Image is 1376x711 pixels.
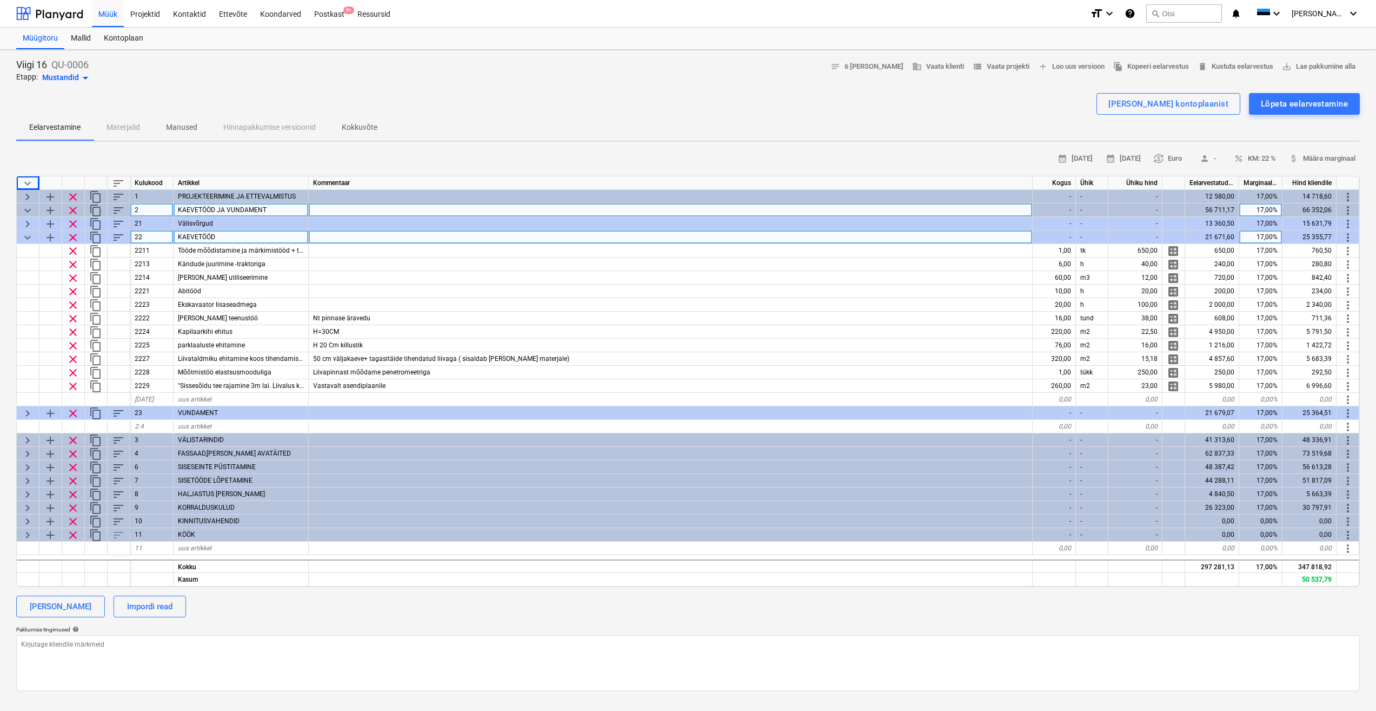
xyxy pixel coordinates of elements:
span: Eemalda rida [67,312,79,325]
div: 200,00 [1185,285,1239,298]
button: Lae pakkumine alla [1278,58,1360,75]
span: Vaata klienti [912,61,964,73]
span: Dubleeri rida [89,245,102,258]
span: Eemalda rida [67,434,79,447]
div: 17,00% [1239,447,1282,460]
div: - [1076,447,1108,460]
div: 3 [130,433,174,447]
span: Sorteeri read kategooriasiseselt [112,434,125,447]
p: Manused [166,122,197,133]
div: 1,00 [1033,366,1076,379]
div: 17,00% [1239,271,1282,285]
div: 23,00 [1108,379,1162,393]
span: Rohkem toiminguid [1341,339,1354,352]
div: 711,36 [1282,312,1337,325]
span: Lisa reale alamkategooria [44,407,57,420]
div: 720,00 [1185,271,1239,285]
div: 17,00% [1239,379,1282,393]
div: Kontoplaan [97,28,150,49]
div: 22 [130,231,174,244]
button: Kustuta eelarvestus [1193,58,1278,75]
span: Dubleeri kategooriat [89,218,102,231]
span: Dubleeri kategooriat [89,434,102,447]
span: Kustuta eelarvestus [1198,61,1273,73]
div: 1 216,00 [1185,339,1239,352]
div: 25 364,51 [1282,406,1337,420]
span: calendar_month [1058,154,1067,163]
button: Loo uus versioon [1034,58,1109,75]
span: Rohkem toiminguid [1341,434,1354,447]
div: h [1076,285,1108,298]
button: Euro [1149,150,1186,167]
span: percent [1234,154,1244,163]
span: Ahenda kategooria [21,231,34,244]
span: Dubleeri kategooriat [89,407,102,420]
span: Dubleeri rida [89,258,102,271]
div: 760,50 [1282,244,1337,258]
div: 76,00 [1033,339,1076,352]
div: 12 580,00 [1185,190,1239,203]
button: - [1191,150,1225,167]
div: 0,00 [1282,420,1337,433]
div: 12,00 [1108,271,1162,285]
div: 2213 [130,258,174,271]
span: Eemalda rida [67,339,79,352]
div: 2211 [130,244,174,258]
span: Halda rea detailset jaotust [1167,299,1180,312]
div: 650,00 [1108,244,1162,258]
div: - [1033,447,1076,460]
div: Ühik [1076,176,1108,190]
span: Eemalda rida [67,231,79,244]
div: 17,00% [1239,406,1282,420]
div: 17,00% [1239,258,1282,271]
span: business [912,62,922,71]
span: Eemalda rida [67,299,79,312]
span: Dubleeri rida [89,272,102,285]
span: - [1195,153,1221,165]
button: Vaata projekti [968,58,1034,75]
span: Eemalda rida [67,272,79,285]
div: 2214 [130,271,174,285]
div: - [1108,231,1162,244]
button: Otsi [1146,4,1222,23]
span: Halda rea detailset jaotust [1167,353,1180,366]
div: 16,00 [1108,339,1162,352]
span: Lisa reale alamkategooria [44,204,57,217]
div: 280,80 [1282,258,1337,271]
span: Eemalda rida [67,285,79,298]
span: add [1038,62,1048,71]
div: 38,00 [1108,312,1162,325]
span: Ahenda kategooria [21,204,34,217]
div: 56 711,17 [1185,203,1239,217]
div: 1 [130,190,174,203]
span: file_copy [1113,62,1123,71]
div: Kogus [1033,176,1076,190]
div: 41 313,60 [1185,433,1239,447]
div: 17,00% [1239,217,1282,231]
span: Loo uus versioon [1038,61,1105,73]
span: Rohkem toiminguid [1341,245,1354,258]
span: Eemalda rida [67,447,79,460]
span: Dubleeri rida [89,366,102,379]
div: 2224 [130,325,174,339]
div: - [1033,406,1076,420]
div: - [1076,203,1108,217]
div: 0,00 [1282,393,1337,406]
div: 66 352,06 [1282,203,1337,217]
div: - [1033,433,1076,447]
div: 5 791,50 [1282,325,1337,339]
div: 17,00% [1239,285,1282,298]
span: Halda rea detailset jaotust [1167,326,1180,339]
div: 2221 [130,285,174,298]
span: Euro [1154,153,1182,165]
div: 21 679,07 [1185,406,1239,420]
div: 16,00 [1033,312,1076,325]
span: 6 [PERSON_NAME] [830,61,903,73]
span: Rohkem toiminguid [1341,447,1354,460]
span: Vaata projekti [973,61,1029,73]
div: 4 857,60 [1185,352,1239,366]
div: Hind kliendile [1282,176,1337,190]
button: Määra marginaal [1285,150,1360,167]
div: 320,00 [1033,352,1076,366]
div: 6,00 [1033,258,1076,271]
